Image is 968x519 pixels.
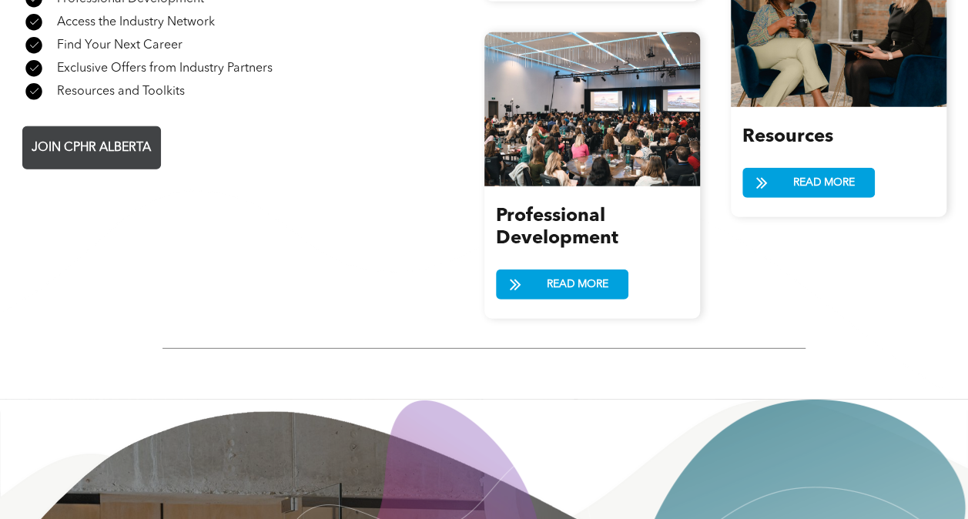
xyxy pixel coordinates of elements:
[26,133,156,163] span: JOIN CPHR ALBERTA
[57,62,273,75] span: Exclusive Offers from Industry Partners
[541,270,614,299] span: READ MORE
[496,207,618,248] span: Professional Development
[57,85,185,98] span: Resources and Toolkits
[742,168,875,198] a: READ MORE
[496,270,628,300] a: READ MORE
[742,128,833,146] span: Resources
[57,16,215,28] span: Access the Industry Network
[57,39,183,52] span: Find Your Next Career
[788,169,860,197] span: READ MORE
[22,126,161,169] a: JOIN CPHR ALBERTA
